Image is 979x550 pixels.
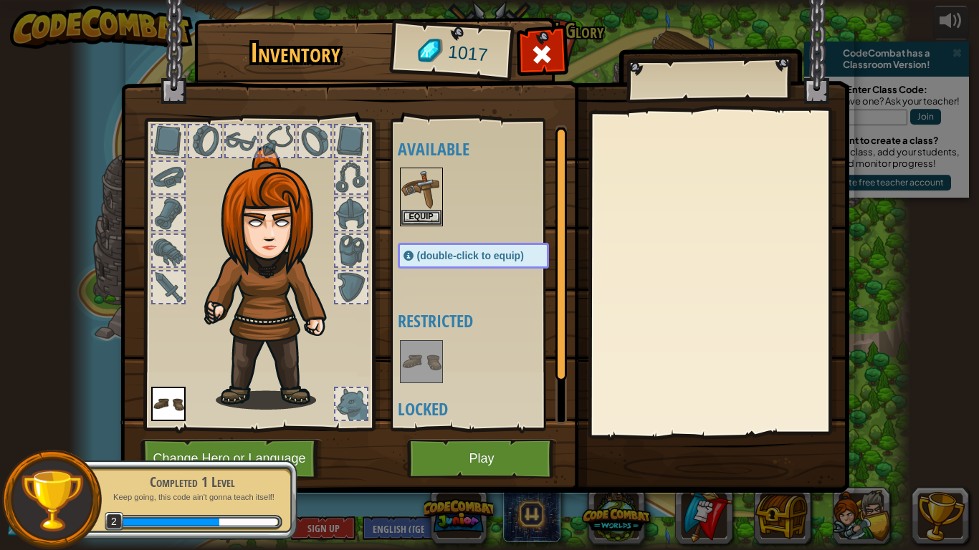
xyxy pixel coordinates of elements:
span: (double-click to equip) [417,250,524,261]
img: hair_f2.png [198,146,352,410]
img: portrait.png [401,169,441,209]
div: Completed 1 Level [102,472,282,492]
img: portrait.png [151,387,186,421]
img: trophy.png [19,468,85,533]
p: Keep going, this code ain't gonna teach itself! [102,492,282,503]
h4: Locked [398,400,578,418]
span: 2 [105,512,124,531]
button: Change Hero or Language [140,439,323,478]
img: portrait.png [401,342,441,382]
button: Equip [401,210,441,225]
h1: Inventory [204,38,387,68]
button: Play [407,439,557,478]
span: 1017 [446,39,489,68]
h4: Restricted [398,312,578,330]
h4: Available [398,140,578,158]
